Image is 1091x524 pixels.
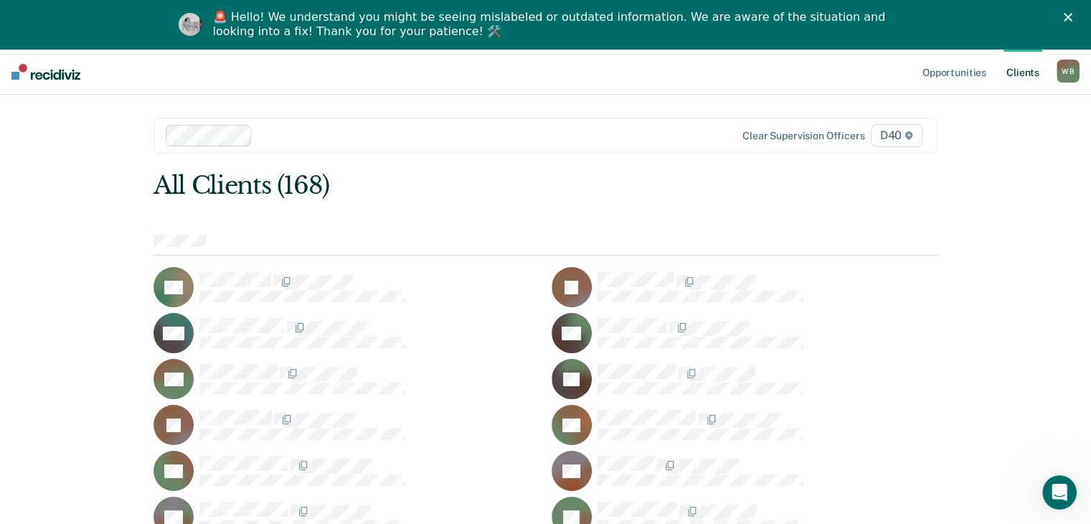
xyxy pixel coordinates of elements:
div: W B [1057,60,1080,83]
div: Clear supervision officers [742,130,864,142]
div: Close [1064,13,1078,22]
button: WB [1057,60,1080,83]
img: Profile image for Kim [179,13,202,36]
div: 🚨 Hello! We understand you might be seeing mislabeled or outdated information. We are aware of th... [213,10,890,39]
span: D40 [871,124,922,147]
a: Clients [1003,49,1042,95]
iframe: Intercom live chat [1042,475,1077,510]
div: All Clients (168) [154,171,780,200]
img: Recidiviz [11,64,80,80]
a: Opportunities [920,49,989,95]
